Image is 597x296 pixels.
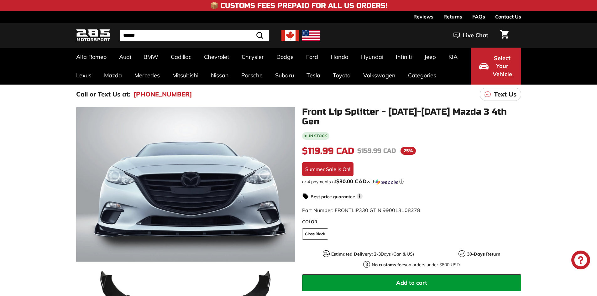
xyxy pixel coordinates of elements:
a: Porsche [235,66,269,85]
label: COLOR [302,219,521,225]
a: Tesla [300,66,327,85]
a: Mazda [98,66,128,85]
span: 25% [401,147,416,155]
img: Logo_285_Motorsport_areodynamics_components [76,28,111,43]
h1: Front Lip Splitter - [DATE]-[DATE] Mazda 3 4th Gen [302,107,521,127]
p: Days (Can & US) [331,251,414,257]
a: Cart [496,25,512,46]
div: or 4 payments of$30.00 CADwithSezzle Click to learn more about Sezzle [302,179,521,185]
a: Alfa Romeo [70,48,113,66]
b: In stock [309,134,327,138]
p: Call or Text Us at: [76,90,130,99]
span: $30.00 CAD [336,178,367,184]
a: Chrysler [235,48,270,66]
a: Returns [443,11,462,22]
a: Mitsubishi [166,66,205,85]
span: Live Chat [463,31,488,39]
a: FAQs [472,11,485,22]
a: Jeep [418,48,442,66]
button: Select Your Vehicle [471,48,521,85]
a: Audi [113,48,137,66]
span: $119.99 CAD [302,146,354,156]
a: BMW [137,48,165,66]
span: Add to cart [396,279,427,286]
inbox-online-store-chat: Shopify online store chat [569,251,592,271]
a: Categories [402,66,443,85]
a: Chevrolet [198,48,235,66]
a: Lexus [70,66,98,85]
a: Reviews [413,11,433,22]
a: Ford [300,48,324,66]
a: Dodge [270,48,300,66]
strong: Best price guarantee [311,194,355,200]
input: Search [120,30,269,41]
strong: 30-Days Return [467,251,500,257]
a: Cadillac [165,48,198,66]
p: on orders under $800 USD [372,262,460,268]
span: $159.99 CAD [357,147,396,155]
a: Honda [324,48,355,66]
a: Nissan [205,66,235,85]
a: Toyota [327,66,357,85]
span: Part Number: FRONTLIP330 GTIN: [302,207,420,213]
img: Sezzle [375,179,398,185]
a: KIA [442,48,464,66]
span: Select Your Vehicle [492,54,513,78]
div: or 4 payments of with [302,179,521,185]
div: Summer Sale is On! [302,162,353,176]
h4: 📦 Customs Fees Prepaid for All US Orders! [210,2,387,9]
strong: Estimated Delivery: 2-3 [331,251,381,257]
a: Hyundai [355,48,390,66]
a: Contact Us [495,11,521,22]
a: Subaru [269,66,300,85]
p: Text Us [494,90,516,99]
button: Add to cart [302,274,521,291]
a: Mercedes [128,66,166,85]
strong: No customs fees [372,262,406,267]
a: [PHONE_NUMBER] [134,90,192,99]
span: i [357,193,363,199]
a: Infiniti [390,48,418,66]
span: 990013108278 [383,207,420,213]
a: Text Us [480,88,521,101]
a: Volkswagen [357,66,402,85]
button: Live Chat [445,28,496,43]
